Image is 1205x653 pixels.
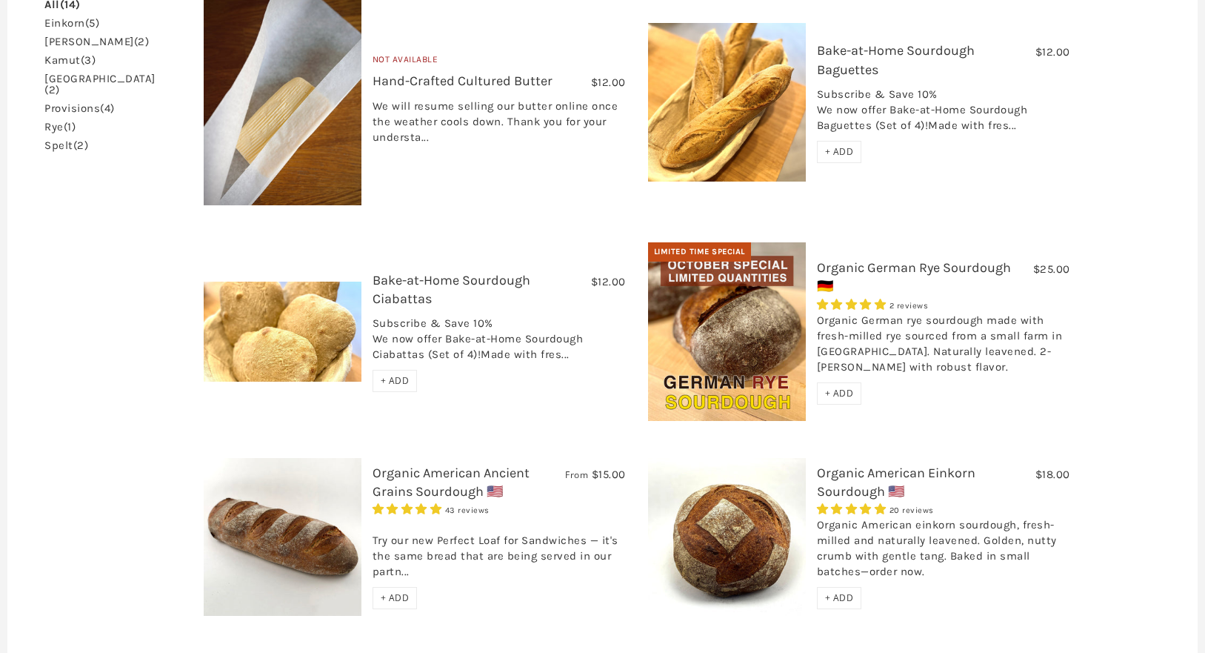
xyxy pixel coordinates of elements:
div: Try our new Perfect Loaf for Sandwiches — it's the same bread that are being served in our partn... [373,517,626,587]
div: Subscribe & Save 10% We now offer Bake-at-Home Sourdough Baguettes (Set of 4)!Made with fres... [817,87,1070,141]
img: Organic German Rye Sourdough 🇩🇪 [648,242,806,420]
div: We will resume selling our butter online once the weather cools down. Thank you for your understa... [373,99,626,153]
span: (4) [100,102,115,115]
a: [PERSON_NAME](2) [44,36,149,47]
span: + ADD [825,145,854,158]
span: $12.00 [591,275,626,288]
a: [GEOGRAPHIC_DATA](2) [44,73,156,96]
img: Bake-at-Home Sourdough Ciabattas [204,282,361,382]
span: + ADD [381,374,410,387]
a: Hand-Crafted Cultured Butter [373,73,553,89]
span: From [565,468,588,481]
span: 4.93 stars [373,503,445,516]
a: Organic American Ancient Grains Sourdough 🇺🇸 [373,465,530,500]
span: $12.00 [591,76,626,89]
div: Subscribe & Save 10% We now offer Bake-at-Home Sourdough Ciabattas (Set of 4)!Made with fres... [373,316,626,370]
span: + ADD [825,591,854,604]
a: Bake-at-Home Sourdough Ciabattas [373,272,530,307]
a: kamut(3) [44,55,96,66]
div: + ADD [373,587,418,609]
img: Organic American Einkorn Sourdough 🇺🇸 [648,458,806,616]
span: (1) [64,120,76,133]
span: $25.00 [1033,262,1070,276]
span: (2) [134,35,150,48]
a: rye(1) [44,122,76,133]
a: spelt(2) [44,140,88,151]
a: Bake-at-Home Sourdough Baguettes [817,42,975,77]
span: (2) [44,83,60,96]
div: Organic American einkorn sourdough, fresh-milled and naturally leavened. Golden, nutty crumb with... [817,517,1070,587]
span: $18.00 [1035,468,1070,481]
span: 2 reviews [889,301,929,311]
span: $12.00 [1035,45,1070,59]
span: $15.00 [592,468,626,481]
a: Organic German Rye Sourdough 🇩🇪 [817,259,1011,294]
span: 20 reviews [889,506,934,515]
span: 5.00 stars [817,298,889,311]
a: provisions(4) [44,103,115,114]
div: + ADD [817,382,862,405]
div: Limited Time Special [648,242,751,262]
div: Not Available [373,53,626,73]
div: + ADD [817,587,862,609]
a: Organic American Einkorn Sourdough 🇺🇸 [817,465,975,500]
img: Organic American Ancient Grains Sourdough 🇺🇸 [204,458,361,616]
span: + ADD [825,387,854,400]
span: (5) [85,16,100,30]
img: Bake-at-Home Sourdough Baguettes [648,23,806,182]
span: 43 reviews [445,506,490,515]
span: (2) [73,139,89,152]
a: einkorn(5) [44,18,99,29]
div: Organic German rye sourdough made with fresh-milled rye sourced from a small farm in [GEOGRAPHIC_... [817,313,1070,382]
span: + ADD [381,591,410,604]
div: + ADD [817,141,862,163]
div: + ADD [373,370,418,392]
span: (3) [81,53,96,67]
span: 4.95 stars [817,503,889,516]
